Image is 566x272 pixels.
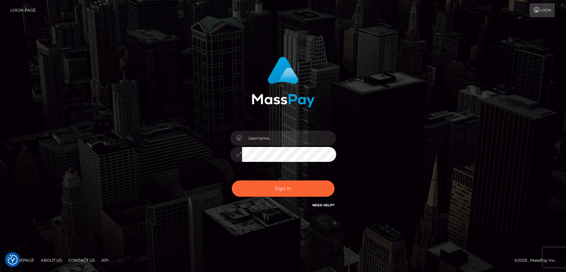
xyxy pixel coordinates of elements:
button: Consent Preferences [8,255,18,265]
a: Need Help? [312,203,335,207]
a: Homepage [7,255,37,265]
img: Revisit consent button [8,255,18,265]
img: MassPay Login [252,57,315,107]
a: Login [530,3,555,17]
input: Username... [242,131,336,146]
a: About Us [38,255,64,265]
a: API [99,255,111,265]
a: Login Page [10,3,36,17]
div: © 2025 , MassPay Inc. [514,257,561,264]
button: Sign in [232,180,335,197]
a: Contact Us [66,255,97,265]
